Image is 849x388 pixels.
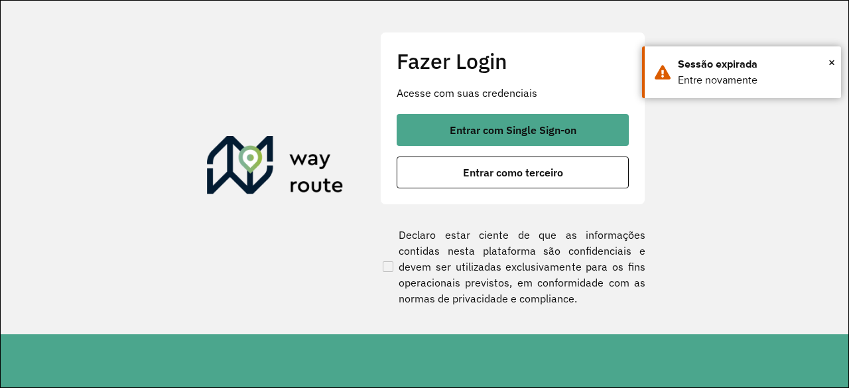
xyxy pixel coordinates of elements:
[380,227,645,306] label: Declaro estar ciente de que as informações contidas nesta plataforma são confidenciais e devem se...
[397,85,629,101] p: Acesse com suas credenciais
[207,136,344,200] img: Roteirizador AmbevTech
[463,167,563,178] span: Entrar como terceiro
[828,52,835,72] button: Close
[397,114,629,146] button: button
[678,56,831,72] div: Sessão expirada
[450,125,576,135] span: Entrar com Single Sign-on
[828,52,835,72] span: ×
[397,157,629,188] button: button
[397,48,629,74] h2: Fazer Login
[678,72,831,88] div: Entre novamente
